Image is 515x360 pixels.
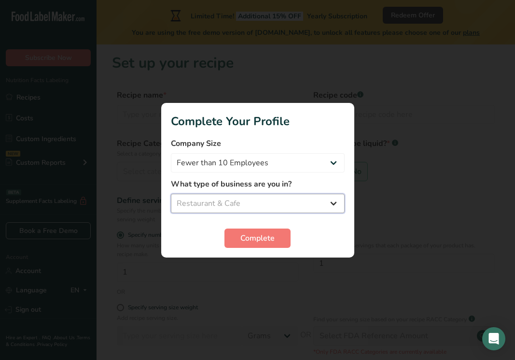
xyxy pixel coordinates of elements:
label: Company Size [171,138,345,149]
h1: Complete Your Profile [171,113,345,130]
div: Open Intercom Messenger [482,327,505,350]
span: Complete [240,232,275,244]
button: Complete [224,229,291,248]
label: What type of business are you in? [171,178,345,190]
